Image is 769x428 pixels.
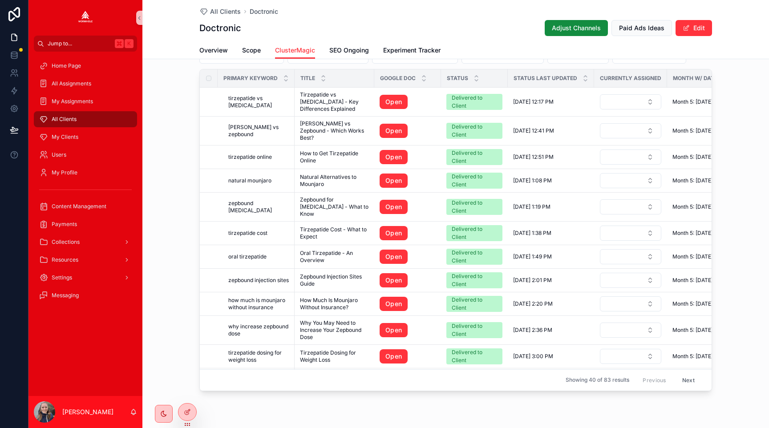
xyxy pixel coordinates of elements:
a: Natural Alternatives to Mounjaro [300,174,369,188]
a: Open [380,174,408,188]
span: My Clients [52,133,78,141]
span: Home Page [52,62,81,69]
span: All Clients [52,116,77,123]
a: Open [380,95,436,109]
span: Month 5: [DATE] - [DATE] [672,327,736,334]
span: Overview [199,46,228,55]
div: Delivered to Client [452,173,497,189]
a: Select Button [599,272,662,288]
a: Open [380,150,408,164]
button: Select Button [600,323,661,338]
span: My Assignments [52,98,93,105]
button: Edit [676,20,712,36]
a: Select Button [599,123,662,139]
span: My Profile [52,169,77,176]
a: Select Button [599,296,662,312]
span: tirzepatide vs [MEDICAL_DATA] [228,95,289,109]
button: Select Button [600,226,661,241]
button: Select Button [600,296,661,311]
span: Month 5: [DATE] - [DATE] [672,277,736,284]
span: Messaging [52,292,79,299]
a: [PERSON_NAME] vs Zepbound - Which Works Best? [300,120,369,141]
a: Open [380,323,436,337]
h1: Doctronic [199,22,241,34]
div: Delivered to Client [452,348,497,364]
a: SEO Ongoing [329,42,369,60]
a: Home Page [34,58,137,74]
a: Open [380,250,408,264]
div: Delivered to Client [452,225,497,241]
a: Messaging [34,287,137,303]
a: All Assignments [34,76,137,92]
a: Month 5: [DATE] - [DATE] [672,300,736,307]
a: How to Get Tirzepatide Online [300,150,369,164]
span: natural mounjaro [228,177,271,184]
a: Open [380,174,436,188]
a: how much is mounjaro without insurance [228,297,289,311]
a: Zepbound for [MEDICAL_DATA] - What to Know [300,196,369,218]
span: Month 5: [DATE] - [DATE] [672,153,736,161]
a: Month 5: [DATE] - [DATE] [672,353,736,360]
a: Tirzepatide vs [MEDICAL_DATA] - Key Differences Explained [300,91,369,113]
a: Oral Tirzepatide - An Overview [300,250,369,264]
span: [DATE] 12:17 PM [513,98,554,105]
span: Why You May Need to Increase Your Zepbound Dose [300,319,369,341]
span: [DATE] 3:00 PM [513,353,553,360]
a: Delivered to Client [446,94,502,110]
a: Open [380,150,436,164]
a: Resources [34,252,137,268]
a: Month 5: [DATE] - [DATE] [672,203,736,210]
a: Open [380,250,436,264]
img: App logo [78,11,93,25]
div: Delivered to Client [452,149,497,165]
a: Delivered to Client [446,272,502,288]
span: [DATE] 12:41 PM [513,127,554,134]
a: Open [380,349,408,363]
a: Open [380,124,408,138]
a: Month 5: [DATE] - [DATE] [672,230,736,237]
button: Paid Ads Ideas [611,20,672,36]
a: Open [380,95,408,109]
a: Month 5: [DATE] - [DATE] [672,127,736,134]
a: Delivered to Client [446,123,502,139]
a: [DATE] 3:00 PM [513,353,589,360]
a: Doctronic [250,7,278,16]
a: Zepbound Injection Sites Guide [300,273,369,287]
a: How Much Is Mounjaro Without Insurance? [300,297,369,311]
a: [DATE] 1:49 PM [513,253,589,260]
button: Select Button [600,249,661,264]
span: All Clients [210,7,241,16]
span: Status Last Updated [514,75,577,82]
span: Google Doc [380,75,416,82]
a: Open [380,297,436,311]
span: Resources [52,256,78,263]
span: Settings [52,274,72,281]
button: Select Button [600,199,661,214]
a: Delivered to Client [446,173,502,189]
span: K [125,40,133,47]
a: [DATE] 12:41 PM [513,127,589,134]
a: My Clients [34,129,137,145]
a: [DATE] 1:19 PM [513,203,589,210]
a: Select Button [599,225,662,241]
a: ClusterMagic [275,42,315,59]
div: scrollable content [28,52,142,315]
a: zepbound [MEDICAL_DATA] [228,200,289,214]
a: Select Button [599,249,662,265]
a: Open [380,226,408,240]
a: [DATE] 12:51 PM [513,153,589,161]
span: Collections [52,238,80,246]
a: Select Button [599,348,662,364]
span: [PERSON_NAME] vs zepbound [228,124,289,138]
span: Scope [242,46,261,55]
span: Paid Ads Ideas [619,24,664,32]
a: zepbound injection sites [228,277,289,284]
span: Month 5: [DATE] - [DATE] [672,177,736,184]
span: Content Management [52,203,106,210]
